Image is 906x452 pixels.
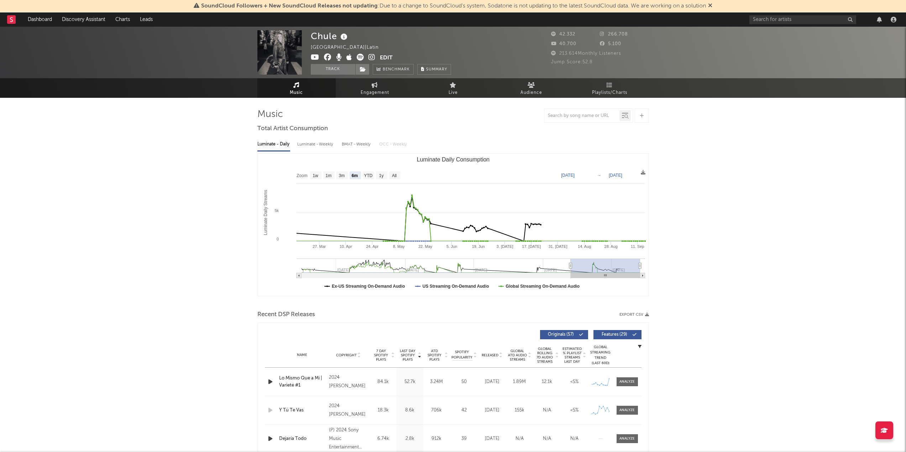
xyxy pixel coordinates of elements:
[597,173,601,178] text: →
[313,244,326,249] text: 27. Mar
[393,244,405,249] text: 8. May
[274,208,279,213] text: 5k
[417,156,489,163] text: Luminate Daily Consumption
[508,349,527,362] span: Global ATD Audio Streams
[329,402,368,419] div: 2024 [PERSON_NAME]
[279,435,326,442] a: Dejaría Todo
[452,435,477,442] div: 39
[551,60,593,64] span: Jump Score: 52.8
[279,352,326,358] div: Name
[276,237,278,241] text: 0
[373,64,414,75] a: Benchmark
[418,244,433,249] text: 22. May
[311,43,387,52] div: [GEOGRAPHIC_DATA] | Latin
[548,244,567,249] text: 31. [DATE]
[506,284,580,289] text: Global Streaming On-Demand Audio
[380,54,393,63] button: Edit
[201,3,378,9] span: SoundCloud Followers + New SoundCloud Releases not updating
[535,407,559,414] div: N/A
[578,244,591,249] text: 14. Aug
[329,426,368,452] div: (P) 2024 Sony Music Entertainment Argentina S.A.
[544,113,619,119] input: Search by song name or URL
[425,407,448,414] div: 706k
[425,378,448,385] div: 3.24M
[336,353,357,357] span: Copyright
[263,190,268,235] text: Luminate Daily Streams
[598,333,631,337] span: Features ( 29 )
[297,173,308,178] text: Zoom
[562,378,586,385] div: <5%
[279,407,326,414] a: Y Tú Te Vas
[446,244,457,249] text: 5. Jun
[480,407,504,414] div: [DATE]
[257,138,290,150] div: Luminate - Daily
[414,78,492,98] a: Live
[604,244,617,249] text: 28. Aug
[508,407,531,414] div: 155k
[351,173,357,178] text: 6m
[562,435,586,442] div: N/A
[452,407,477,414] div: 42
[551,51,621,56] span: 213.614 Monthly Listeners
[257,124,328,133] span: Total Artist Consumption
[398,435,421,442] div: 2.8k
[57,12,110,27] a: Discovery Assistant
[379,173,383,178] text: 1y
[562,347,582,364] span: Estimated % Playlist Streams Last Day
[630,244,644,249] text: 11. Sep
[571,78,649,98] a: Playlists/Charts
[311,30,349,42] div: Chule
[425,349,444,362] span: ATD Spotify Plays
[339,244,352,249] text: 10. Apr
[372,349,391,362] span: 7 Day Spotify Plays
[600,32,628,37] span: 266.708
[535,347,555,364] span: Global Rolling 7D Audio Streams
[520,89,542,97] span: Audience
[372,378,395,385] div: 84.1k
[508,378,531,385] div: 1.89M
[23,12,57,27] a: Dashboard
[561,173,575,178] text: [DATE]
[329,373,368,390] div: 2024 [PERSON_NAME]
[708,3,712,9] span: Dismiss
[593,330,641,339] button: Features(29)
[540,330,588,339] button: Originals(57)
[135,12,158,27] a: Leads
[417,64,451,75] button: Summary
[480,435,504,442] div: [DATE]
[480,378,504,385] div: [DATE]
[392,173,396,178] text: All
[279,375,326,389] a: Lo Mismo Que a Mí | Varieté #1
[535,378,559,385] div: 12.1k
[592,89,627,97] span: Playlists/Charts
[600,42,621,46] span: 5.100
[562,407,586,414] div: <5%
[290,89,303,97] span: Music
[609,173,622,178] text: [DATE]
[590,345,611,366] div: Global Streaming Trend (Last 60D)
[535,435,559,442] div: N/A
[451,350,472,360] span: Spotify Popularity
[201,3,706,9] span: : Due to a change to SoundCloud's system, Sodatone is not updating to the latest SoundCloud data....
[398,407,421,414] div: 8.6k
[342,138,372,150] div: BMAT - Weekly
[551,42,576,46] span: 40.700
[619,313,649,317] button: Export CSV
[257,310,315,319] span: Recent DSP Releases
[383,65,410,74] span: Benchmark
[325,173,331,178] text: 1m
[749,15,856,24] input: Search for artists
[472,244,485,249] text: 19. Jun
[372,435,395,442] div: 6.74k
[372,407,395,414] div: 18.3k
[361,89,389,97] span: Engagement
[297,138,335,150] div: Luminate - Weekly
[110,12,135,27] a: Charts
[336,78,414,98] a: Engagement
[449,89,458,97] span: Live
[482,353,498,357] span: Released
[422,284,489,289] text: US Streaming On-Demand Audio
